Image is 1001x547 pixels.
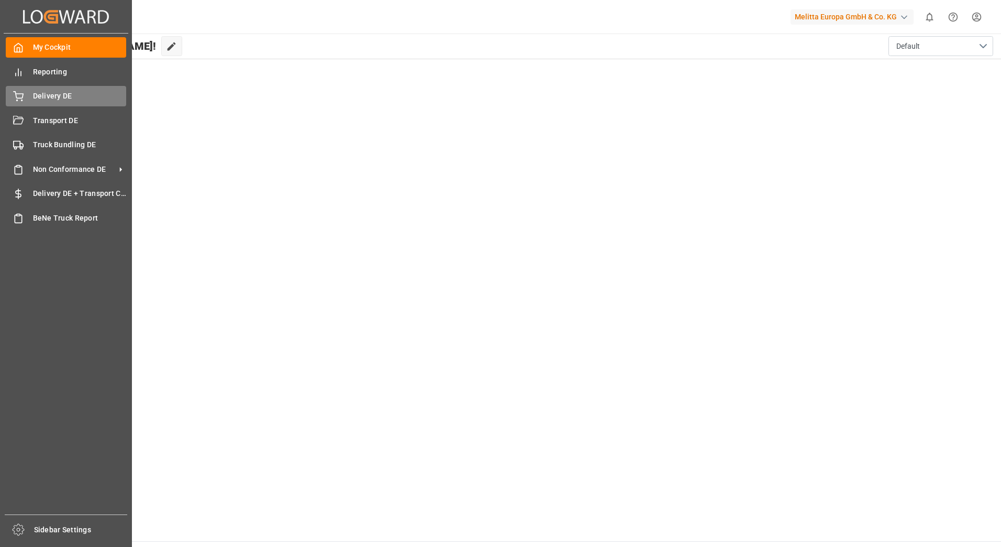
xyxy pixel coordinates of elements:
[33,188,127,199] span: Delivery DE + Transport Cost
[33,42,127,53] span: My Cockpit
[34,524,128,535] span: Sidebar Settings
[6,61,126,82] a: Reporting
[6,110,126,130] a: Transport DE
[33,213,127,224] span: BeNe Truck Report
[791,7,918,27] button: Melitta Europa GmbH & Co. KG
[941,5,965,29] button: Help Center
[6,207,126,228] a: BeNe Truck Report
[6,135,126,155] a: Truck Bundling DE
[33,164,116,175] span: Non Conformance DE
[791,9,914,25] div: Melitta Europa GmbH & Co. KG
[888,36,993,56] button: open menu
[43,36,156,56] span: Hello [PERSON_NAME]!
[6,183,126,204] a: Delivery DE + Transport Cost
[6,37,126,58] a: My Cockpit
[6,86,126,106] a: Delivery DE
[33,115,127,126] span: Transport DE
[33,67,127,78] span: Reporting
[896,41,920,52] span: Default
[918,5,941,29] button: show 0 new notifications
[33,139,127,150] span: Truck Bundling DE
[33,91,127,102] span: Delivery DE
